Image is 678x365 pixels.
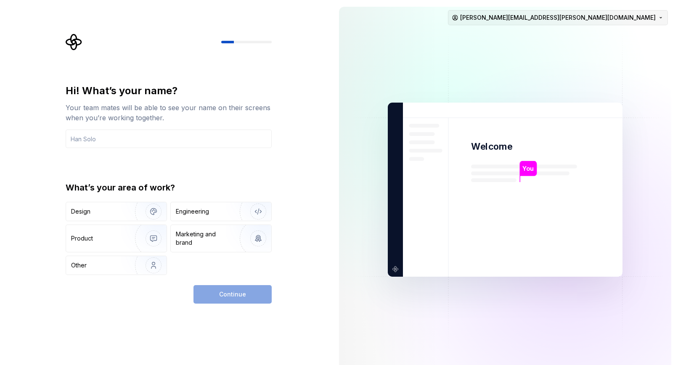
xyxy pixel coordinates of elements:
p: Welcome [471,140,512,153]
div: Marketing and brand [176,230,233,247]
div: Design [71,207,90,216]
div: Your team mates will be able to see your name on their screens when you’re working together. [66,103,272,123]
button: [PERSON_NAME][EMAIL_ADDRESS][PERSON_NAME][DOMAIN_NAME] [448,10,668,25]
p: You [522,164,534,173]
div: Engineering [176,207,209,216]
div: What’s your area of work? [66,182,272,193]
span: [PERSON_NAME][EMAIL_ADDRESS][PERSON_NAME][DOMAIN_NAME] [460,13,656,22]
div: Product [71,234,93,243]
svg: Supernova Logo [66,34,82,50]
input: Han Solo [66,130,272,148]
div: Other [71,261,87,270]
div: Hi! What’s your name? [66,84,272,98]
